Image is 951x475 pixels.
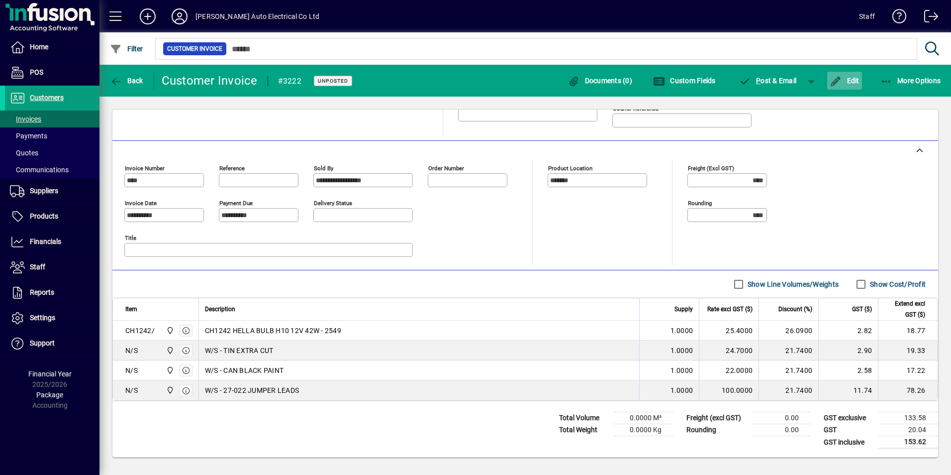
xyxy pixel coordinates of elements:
[125,200,157,207] mat-label: Invoice date
[5,35,99,60] a: Home
[125,326,155,336] div: CH1242/
[778,304,812,315] span: Discount (%)
[548,165,592,172] mat-label: Product location
[818,341,878,360] td: 2.90
[10,149,38,157] span: Quotes
[751,424,811,436] td: 0.00
[818,380,878,400] td: 11.74
[30,187,58,195] span: Suppliers
[878,321,938,341] td: 18.77
[5,204,99,229] a: Products
[707,304,753,315] span: Rate excl GST ($)
[314,200,352,207] mat-label: Delivery status
[5,255,99,280] a: Staff
[878,412,938,424] td: 133.58
[28,370,72,378] span: Financial Year
[314,165,333,172] mat-label: Sold by
[681,424,751,436] td: Rounding
[746,279,839,289] label: Show Line Volumes/Weights
[30,288,54,296] span: Reports
[756,77,761,85] span: P
[278,73,301,89] div: #3222
[167,44,222,54] span: Customer Invoice
[5,111,99,127] a: Invoices
[884,298,925,320] span: Extend excl GST ($)
[5,179,99,204] a: Suppliers
[670,346,693,356] span: 1.0000
[164,385,175,396] span: Central
[852,304,872,315] span: GST ($)
[205,304,235,315] span: Description
[125,385,138,395] div: N/S
[5,60,99,85] a: POS
[219,200,253,207] mat-label: Payment due
[164,365,175,376] span: Central
[819,436,878,449] td: GST inclusive
[205,365,284,375] span: W/S - CAN BLACK PAINT
[5,230,99,254] a: Financials
[885,2,907,34] a: Knowledge Base
[614,424,673,436] td: 0.0000 Kg
[205,385,299,395] span: W/S - 27-022 JUMPER LEADS
[30,68,43,76] span: POS
[878,360,938,380] td: 17.22
[10,115,41,123] span: Invoices
[125,165,165,172] mat-label: Invoice number
[751,412,811,424] td: 0.00
[681,412,751,424] td: Freight (excl GST)
[110,77,143,85] span: Back
[30,94,64,102] span: Customers
[5,127,99,144] a: Payments
[759,380,818,400] td: 21.7400
[878,436,938,449] td: 153.62
[759,360,818,380] td: 21.7400
[30,314,55,322] span: Settings
[705,326,753,336] div: 25.4000
[759,341,818,360] td: 21.7400
[819,424,878,436] td: GST
[107,40,146,58] button: Filter
[688,165,734,172] mat-label: Freight (excl GST)
[759,321,818,341] td: 26.0900
[195,8,319,24] div: [PERSON_NAME] Auto Electrical Co Ltd
[5,331,99,356] a: Support
[653,77,716,85] span: Custom Fields
[5,144,99,161] a: Quotes
[670,385,693,395] span: 1.0000
[125,235,136,241] mat-label: Title
[670,326,693,336] span: 1.0000
[868,279,926,289] label: Show Cost/Profit
[5,280,99,305] a: Reports
[318,78,348,84] span: Unposted
[688,200,712,207] mat-label: Rounding
[565,72,635,90] button: Documents (0)
[36,391,63,399] span: Package
[670,365,693,375] span: 1.0000
[107,72,146,90] button: Back
[827,72,862,90] button: Edit
[30,212,58,220] span: Products
[164,325,175,336] span: Central
[818,321,878,341] td: 2.82
[705,385,753,395] div: 100.0000
[5,306,99,331] a: Settings
[164,7,195,25] button: Profile
[30,263,45,271] span: Staff
[125,304,137,315] span: Item
[428,165,464,172] mat-label: Order number
[614,412,673,424] td: 0.0000 M³
[132,7,164,25] button: Add
[734,72,802,90] button: Post & Email
[651,72,718,90] button: Custom Fields
[205,346,274,356] span: W/S - TIN EXTRA CUT
[674,304,693,315] span: Supply
[30,339,55,347] span: Support
[739,77,797,85] span: ost & Email
[30,237,61,245] span: Financials
[162,73,258,89] div: Customer Invoice
[880,77,941,85] span: More Options
[859,8,875,24] div: Staff
[705,346,753,356] div: 24.7000
[30,43,48,51] span: Home
[568,77,632,85] span: Documents (0)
